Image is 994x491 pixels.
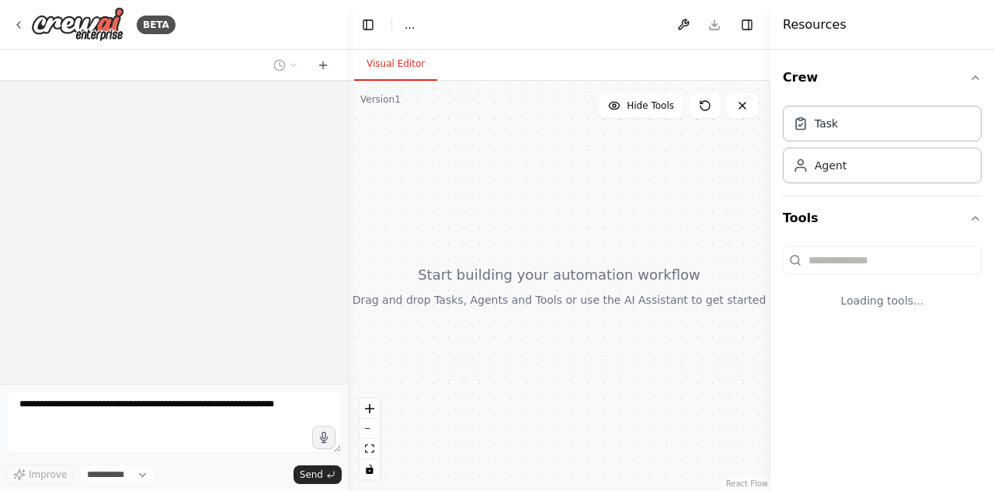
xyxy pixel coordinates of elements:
img: Logo [31,7,124,42]
button: Switch to previous chat [267,56,304,75]
a: React Flow attribution [726,479,768,488]
button: Tools [783,197,982,240]
div: Agent [815,158,846,173]
button: toggle interactivity [360,459,380,479]
div: Version 1 [360,93,401,106]
div: Tools [783,240,982,333]
div: Task [815,116,838,131]
button: Hide left sidebar [357,14,379,36]
h4: Resources [783,16,846,34]
div: React Flow controls [360,399,380,479]
button: Improve [6,465,74,485]
div: Crew [783,99,982,196]
nav: breadcrumb [405,17,415,33]
button: Hide right sidebar [736,14,758,36]
button: Visual Editor [354,48,437,81]
span: Improve [29,468,67,481]
span: ... [405,17,415,33]
button: Start a new chat [311,56,335,75]
span: Hide Tools [627,99,674,112]
button: Crew [783,56,982,99]
button: zoom in [360,399,380,419]
div: Loading tools... [783,280,982,321]
button: Hide Tools [599,93,683,118]
button: zoom out [360,419,380,439]
div: BETA [137,16,176,34]
button: Send [294,465,342,484]
button: fit view [360,439,380,459]
span: Send [300,468,323,481]
button: Click to speak your automation idea [312,426,335,449]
